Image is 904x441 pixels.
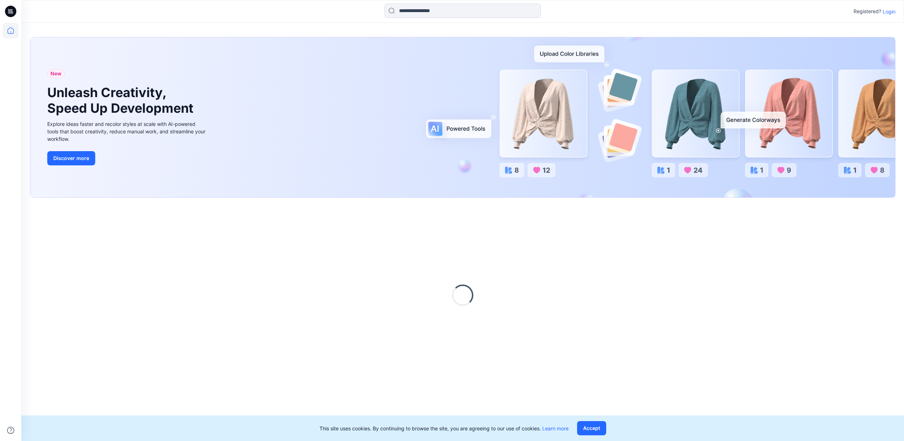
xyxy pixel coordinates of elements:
[854,7,881,16] p: Registered?
[50,69,61,78] span: New
[47,151,95,165] button: Discover more
[47,120,207,143] div: Explore ideas faster and recolor styles at scale with AI-powered tools that boost creativity, red...
[883,8,895,15] p: Login
[542,425,569,431] a: Learn more
[47,151,207,165] a: Discover more
[47,85,197,116] h1: Unleash Creativity, Speed Up Development
[577,421,606,435] button: Accept
[319,425,569,432] p: This site uses cookies. By continuing to browse the site, you are agreeing to our use of cookies.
